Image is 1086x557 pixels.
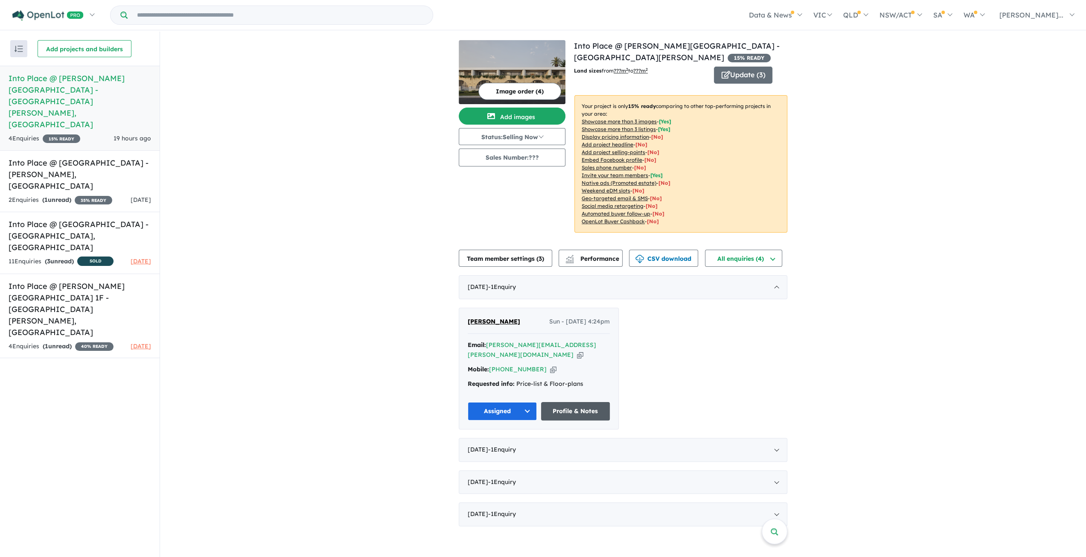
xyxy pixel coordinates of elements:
img: line-chart.svg [566,255,574,260]
span: 40 % READY [75,342,114,351]
button: Team member settings (3) [459,250,552,267]
u: ??? m [614,67,628,74]
span: [PERSON_NAME]... [999,11,1063,19]
sup: 2 [626,67,628,72]
a: [PHONE_NUMBER] [489,365,547,373]
p: from [574,67,708,75]
span: 3 [47,257,50,265]
strong: Email: [468,341,486,349]
div: [DATE] [459,275,787,299]
img: Openlot PRO Logo White [12,10,84,21]
h5: Into Place @ [GEOGRAPHIC_DATA] - [GEOGRAPHIC_DATA] , [GEOGRAPHIC_DATA] [9,219,151,253]
a: Into Place @ [PERSON_NAME][GEOGRAPHIC_DATA] - [GEOGRAPHIC_DATA][PERSON_NAME] [574,41,780,62]
span: [ No ] [651,134,663,140]
u: Add project headline [582,141,633,148]
button: Copy [577,350,583,359]
u: Embed Facebook profile [582,157,642,163]
u: Display pricing information [582,134,649,140]
img: Into Place @ Kennedy Bay Stage 2A - Port Kennedy [459,40,565,104]
u: Geo-targeted email & SMS [582,195,648,201]
div: Price-list & Floor-plans [468,379,610,389]
u: Sales phone number [582,164,632,171]
span: 15 % READY [728,54,771,62]
div: [DATE] [459,438,787,462]
img: bar-chart.svg [565,257,574,263]
u: Showcase more than 3 listings [582,126,656,132]
span: - 1 Enquir y [488,283,516,291]
span: [PERSON_NAME] [468,318,520,325]
strong: ( unread) [43,342,72,350]
a: [PERSON_NAME][EMAIL_ADDRESS][PERSON_NAME][DOMAIN_NAME] [468,341,596,359]
u: Invite your team members [582,172,648,178]
span: Sun - [DATE] 4:24pm [549,317,610,327]
div: 4 Enquir ies [9,134,80,144]
span: 15 % READY [43,134,80,143]
button: CSV download [629,250,698,267]
span: [No] [632,187,644,194]
span: Performance [567,255,619,262]
a: [PERSON_NAME] [468,317,520,327]
span: [ Yes ] [650,172,663,178]
span: - 1 Enquir y [488,478,516,486]
h5: Into Place @ [PERSON_NAME][GEOGRAPHIC_DATA] - [GEOGRAPHIC_DATA][PERSON_NAME] , [GEOGRAPHIC_DATA] [9,73,151,130]
input: Try estate name, suburb, builder or developer [129,6,431,24]
u: Native ads (Promoted estate) [582,180,656,186]
button: All enquiries (4) [705,250,782,267]
button: Sales Number:??? [459,149,565,166]
span: [ No ] [644,157,656,163]
u: Weekend eDM slots [582,187,630,194]
span: to [628,67,648,74]
button: Status:Selling Now [459,128,565,145]
img: download icon [635,255,644,263]
a: Profile & Notes [541,402,610,420]
u: ???m [633,67,648,74]
div: 4 Enquir ies [9,341,114,352]
span: [ No ] [647,149,659,155]
button: Copy [550,365,556,374]
button: Image order (4) [478,83,561,100]
span: [ No ] [634,164,646,171]
button: Update (3) [714,67,772,84]
h5: Into Place @ [GEOGRAPHIC_DATA] - [PERSON_NAME] , [GEOGRAPHIC_DATA] [9,157,151,192]
span: 1 [45,342,48,350]
button: Add projects and builders [38,40,131,57]
u: Showcase more than 3 images [582,118,657,125]
span: [No] [646,203,658,209]
span: [ Yes ] [659,118,671,125]
span: [No] [650,195,662,201]
span: [DATE] [131,196,151,204]
u: Social media retargeting [582,203,643,209]
button: Performance [559,250,623,267]
span: [No] [658,180,670,186]
span: [ Yes ] [658,126,670,132]
span: 19 hours ago [114,134,151,142]
span: - 1 Enquir y [488,446,516,453]
strong: Mobile: [468,365,489,373]
u: Add project selling-points [582,149,645,155]
span: [DATE] [131,257,151,265]
span: [ No ] [635,141,647,148]
p: Your project is only comparing to other top-performing projects in your area: - - - - - - - - - -... [574,95,787,233]
span: 1 [44,196,48,204]
span: 3 [539,255,542,262]
span: [No] [652,210,664,217]
div: 2 Enquir ies [9,195,112,205]
div: [DATE] [459,470,787,494]
u: OpenLot Buyer Cashback [582,218,645,225]
strong: ( unread) [45,257,74,265]
div: 11 Enquir ies [9,257,114,267]
span: 35 % READY [75,196,112,204]
h5: Into Place @ [PERSON_NAME][GEOGRAPHIC_DATA] 1F - [GEOGRAPHIC_DATA][PERSON_NAME] , [GEOGRAPHIC_DATA] [9,280,151,338]
strong: Requested info: [468,380,515,388]
span: - 1 Enquir y [488,510,516,518]
button: Assigned [468,402,537,420]
div: [DATE] [459,502,787,526]
span: SOLD [77,257,114,266]
sup: 2 [646,67,648,72]
b: Land sizes [574,67,602,74]
u: Automated buyer follow-up [582,210,650,217]
span: [No] [647,218,659,225]
span: [DATE] [131,342,151,350]
button: Add images [459,108,565,125]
